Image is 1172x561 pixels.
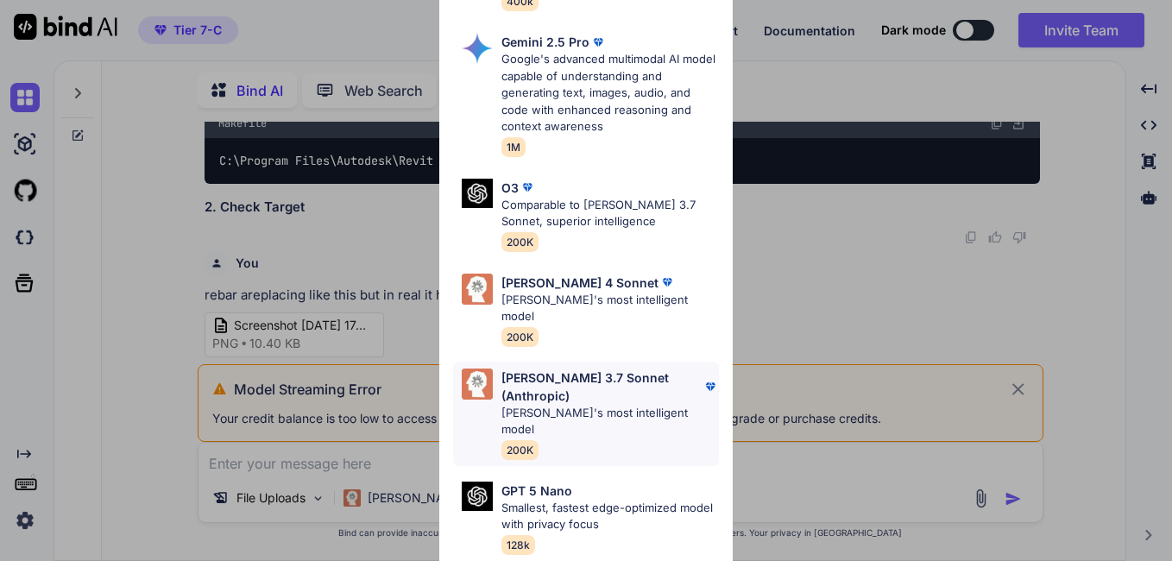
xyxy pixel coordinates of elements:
p: O3 [501,179,519,197]
img: Pick Models [462,179,493,209]
p: [PERSON_NAME]'s most intelligent model [501,292,719,325]
p: [PERSON_NAME] 3.7 Sonnet (Anthropic) [501,369,702,405]
span: 1M [501,137,526,157]
span: 200K [501,440,539,460]
p: Comparable to [PERSON_NAME] 3.7 Sonnet, superior intelligence [501,197,719,230]
img: Pick Models [462,274,493,305]
span: 128k [501,535,535,555]
img: premium [589,34,607,51]
span: 200K [501,327,539,347]
img: premium [702,378,719,395]
p: GPT 5 Nano [501,482,572,500]
img: Pick Models [462,369,493,400]
img: premium [658,274,676,291]
p: Gemini 2.5 Pro [501,33,589,51]
p: Smallest, fastest edge-optimized model with privacy focus [501,500,719,533]
img: premium [519,179,536,196]
img: Pick Models [462,33,493,64]
p: [PERSON_NAME] 4 Sonnet [501,274,658,292]
img: Pick Models [462,482,493,512]
span: 200K [501,232,539,252]
p: Google's advanced multimodal AI model capable of understanding and generating text, images, audio... [501,51,719,136]
p: [PERSON_NAME]'s most intelligent model [501,405,719,438]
